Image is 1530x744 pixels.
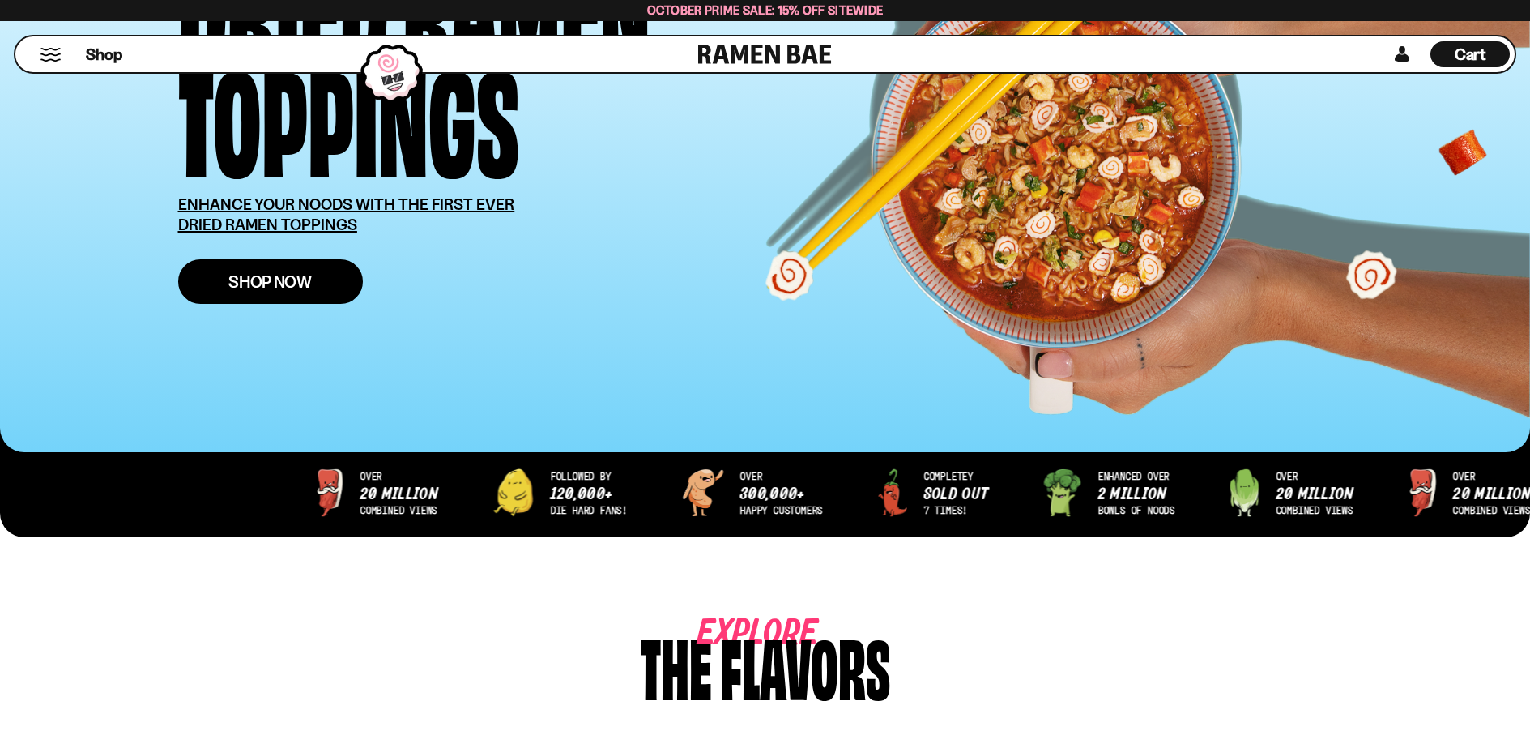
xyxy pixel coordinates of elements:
[720,626,890,703] div: flavors
[697,626,769,642] span: Explore
[40,48,62,62] button: Mobile Menu Trigger
[647,2,884,18] span: October Prime Sale: 15% off Sitewide
[1430,36,1510,72] div: Cart
[178,195,515,234] u: ENHANCE YOUR NOODS WITH THE FIRST EVER DRIED RAMEN TOPPINGS
[228,273,312,290] span: Shop Now
[641,626,712,703] div: The
[178,259,363,304] a: Shop Now
[86,44,122,66] span: Shop
[1455,45,1486,64] span: Cart
[86,41,122,67] a: Shop
[178,59,519,170] div: Toppings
